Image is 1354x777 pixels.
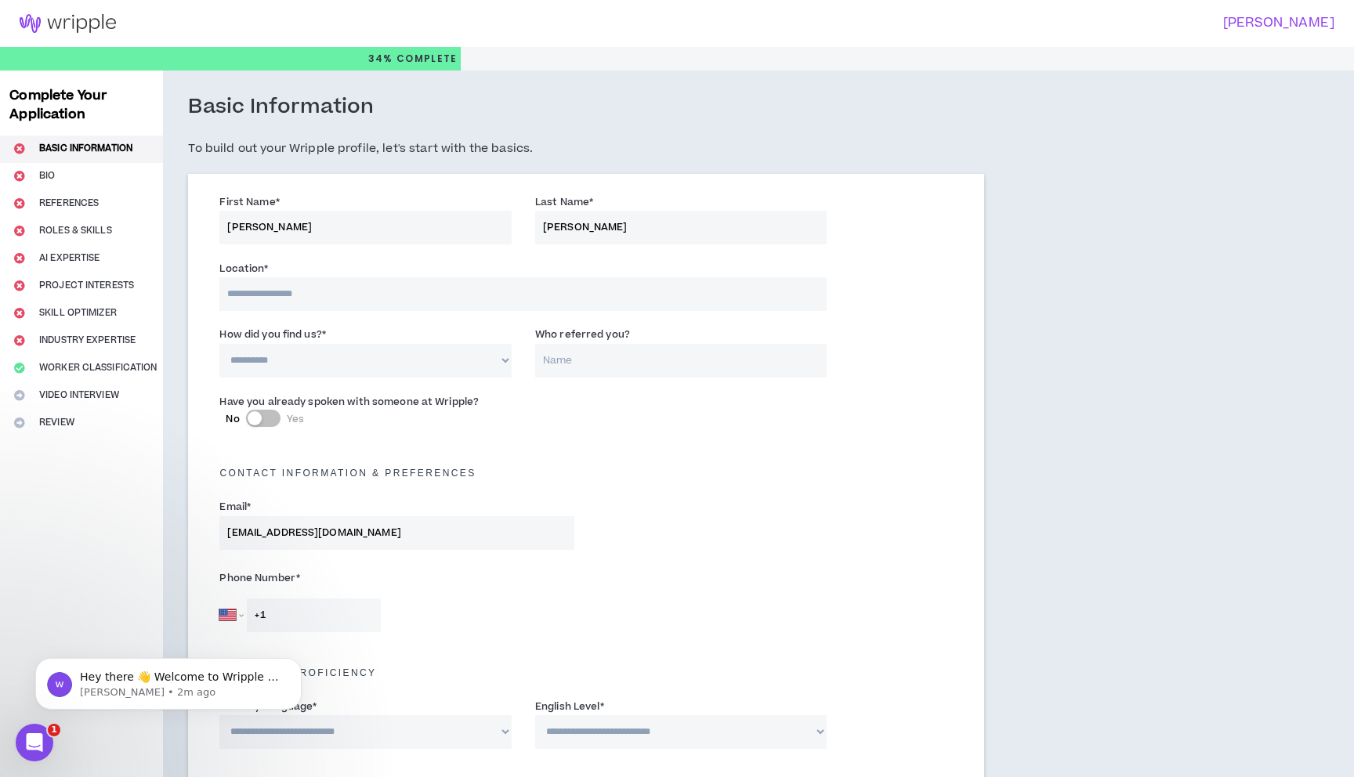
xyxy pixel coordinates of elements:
[535,694,604,719] label: English Level
[368,47,458,70] p: 34%
[246,410,281,427] button: NoYes
[219,256,268,281] label: Location
[226,412,239,426] span: No
[535,211,827,244] input: Last Name
[188,139,984,158] h5: To build out your Wripple profile, let's start with the basics.
[393,52,458,66] span: Complete
[219,566,574,591] label: Phone Number
[668,16,1335,31] h3: [PERSON_NAME]
[16,724,53,761] iframe: Intercom live chat
[48,724,60,736] span: 1
[535,322,630,347] label: Who referred you?
[219,516,574,550] input: Enter Email
[219,322,326,347] label: How did you find us?
[219,211,512,244] input: First Name
[287,412,304,426] span: Yes
[208,468,965,479] h5: Contact Information & preferences
[535,190,593,215] label: Last Name
[12,625,325,735] iframe: Intercom notifications message
[3,86,160,124] h3: Complete Your Application
[219,190,279,215] label: First Name
[535,344,827,378] input: Name
[208,667,965,678] h5: Language Proficiency
[219,494,251,519] label: Email
[219,389,479,414] label: Have you already spoken with someone at Wripple?
[188,94,374,121] h3: Basic Information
